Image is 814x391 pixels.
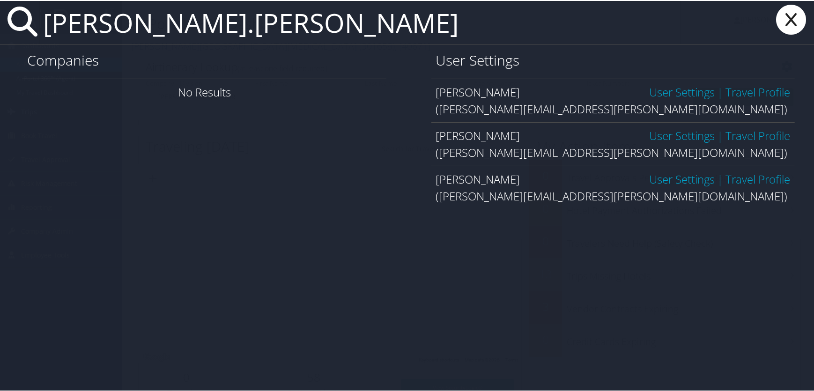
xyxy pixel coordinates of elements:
[725,170,790,186] a: View OBT Profile
[715,170,725,186] span: |
[436,100,791,117] div: ([PERSON_NAME][EMAIL_ADDRESS][PERSON_NAME][DOMAIN_NAME])
[649,127,715,142] a: User Settings
[649,83,715,99] a: User Settings
[436,127,520,142] span: [PERSON_NAME]
[436,170,520,186] span: [PERSON_NAME]
[436,83,520,99] span: [PERSON_NAME]
[436,50,791,69] h1: User Settings
[22,78,386,104] div: No Results
[715,127,725,142] span: |
[649,170,715,186] a: User Settings
[436,143,791,160] div: ([PERSON_NAME][EMAIL_ADDRESS][PERSON_NAME][DOMAIN_NAME])
[715,83,725,99] span: |
[725,83,790,99] a: View OBT Profile
[436,187,791,204] div: ([PERSON_NAME][EMAIL_ADDRESS][PERSON_NAME][DOMAIN_NAME])
[725,127,790,142] a: View OBT Profile
[27,50,382,69] h1: Companies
